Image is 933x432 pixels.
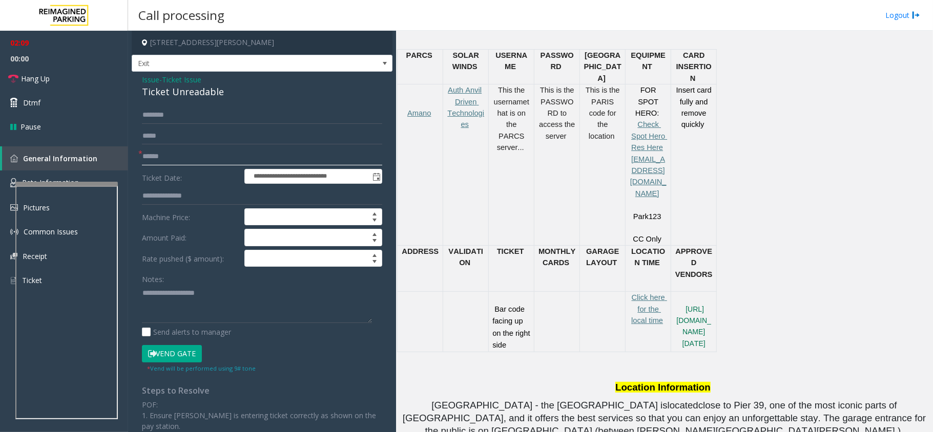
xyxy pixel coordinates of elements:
span: Insert card fully and remove quickly [676,86,714,128]
span: APPROVED VENDORS [675,247,712,278]
label: Amount Paid: [139,229,242,246]
span: This is the PASSWORD to access the server [539,86,577,140]
span: This is the PARIS code for the location [586,86,622,140]
span: Increase value [367,209,382,217]
span: that is on the PARCS server... [497,98,529,152]
span: ADDRESS [402,247,439,255]
a: Logout [885,10,920,20]
label: Notes: [142,270,164,285]
a: Auth Anvil [448,86,482,94]
label: Ticket Date: [139,169,242,184]
a: Click here for the local time [631,293,667,325]
a: Driven Technologies [447,98,484,129]
span: CARD INSERTION [676,51,712,82]
span: Hang Up [21,73,50,84]
span: Rate Information [22,178,79,187]
button: Vend Gate [142,345,202,362]
span: SOLAR WINDS [452,51,481,71]
span: VALIDATION [449,247,484,267]
span: General Information [23,154,97,163]
label: Machine Price: [139,208,242,226]
a: [EMAIL_ADDRESS][DOMAIN_NAME] [630,155,667,198]
span: PARCS [406,51,432,59]
span: D [556,62,562,71]
span: MONTHLY CARDS [538,247,578,267]
label: Send alerts to manager [142,327,231,337]
div: Ticket Unreadable [142,85,382,99]
span: Location Information [615,382,711,393]
span: Ticket Issue [162,74,201,85]
span: This the username [494,86,527,105]
span: [GEOGRAPHIC_DATA] [584,51,621,82]
span: - [159,75,201,84]
span: Pause [20,121,41,132]
span: FOR SPOT HERO: [635,86,660,117]
small: Vend will be performed using 9# tone [147,364,256,372]
span: Bar code facing up on the right side [492,305,532,349]
span: Exit [132,55,340,72]
span: located [668,400,698,411]
a: General Information [2,146,128,170]
span: USERNAME [495,51,527,71]
span: Increase value [367,229,382,237]
span: Toggle popup [370,169,382,184]
img: 'icon' [10,204,18,211]
span: Decrease value [367,217,382,225]
a: Amano [407,109,431,117]
span: Decrease value [367,258,382,267]
span: LOCATION TIME [631,247,665,267]
span: Decrease value [367,237,382,246]
span: PASSWOR [541,51,574,71]
h4: Steps to Resolve [142,386,382,396]
a: [URL][DOMAIN_NAME][DATE] [676,305,711,348]
a: Check Spot Hero Res Here [631,120,667,152]
span: [GEOGRAPHIC_DATA] - the [GEOGRAPHIC_DATA] is [432,400,668,411]
span: Park123 [633,212,661,221]
span: TICKET [497,247,524,255]
img: 'icon' [10,178,17,187]
img: 'icon' [10,155,18,162]
label: Rate pushed ($ amount): [139,250,242,267]
span: Dtmf [23,97,40,108]
span: CC Only [633,235,661,243]
span: Increase value [367,250,382,258]
h3: Call processing [133,3,230,28]
span: EQUIPMENT [631,51,666,71]
h4: [STREET_ADDRESS][PERSON_NAME] [132,31,392,55]
span: Issue [142,74,159,85]
span: GARAGE LAYOUT [586,247,621,267]
img: 'icon' [10,228,18,236]
img: 'icon' [10,276,17,285]
img: 'icon' [10,253,17,260]
img: logout [912,10,920,20]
